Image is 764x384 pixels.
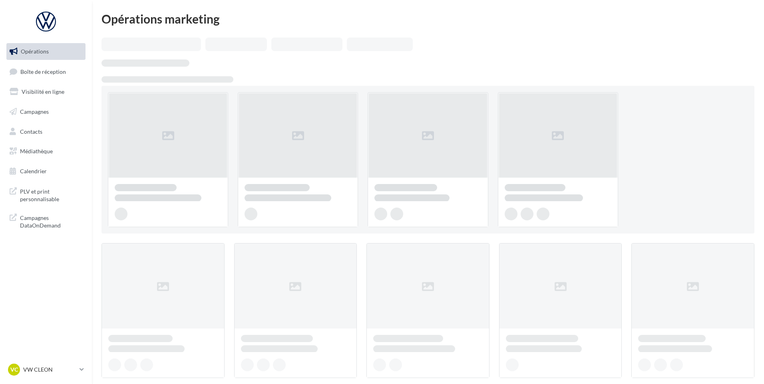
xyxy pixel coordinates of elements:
[5,209,87,233] a: Campagnes DataOnDemand
[20,186,82,203] span: PLV et print personnalisable
[10,366,18,374] span: VC
[6,362,86,377] a: VC VW CLEON
[20,168,47,174] span: Calendrier
[5,123,87,140] a: Contacts
[5,43,87,60] a: Opérations
[20,108,49,115] span: Campagnes
[23,366,76,374] p: VW CLEON
[20,128,42,135] span: Contacts
[5,103,87,120] a: Campagnes
[5,163,87,180] a: Calendrier
[5,143,87,160] a: Médiathèque
[5,63,87,80] a: Boîte de réception
[20,148,53,154] span: Médiathèque
[5,83,87,100] a: Visibilité en ligne
[20,68,66,75] span: Boîte de réception
[21,48,49,55] span: Opérations
[22,88,64,95] span: Visibilité en ligne
[101,13,754,25] div: Opérations marketing
[5,183,87,206] a: PLV et print personnalisable
[20,212,82,230] span: Campagnes DataOnDemand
